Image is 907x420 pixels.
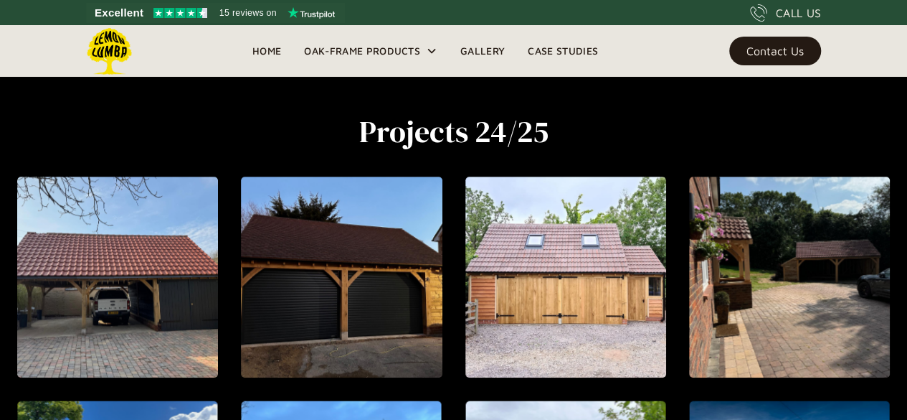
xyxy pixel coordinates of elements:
div: Oak-Frame Products [304,42,420,60]
a: open lightbox [241,177,442,378]
img: Trustpilot 4.5 stars [153,8,207,18]
a: open lightbox [689,177,890,378]
img: Trustpilot logo [288,7,335,19]
a: open lightbox [465,177,666,378]
h2: Projects 24/25 [179,115,729,148]
a: Home [241,40,293,62]
a: CALL US [750,4,821,22]
a: See Lemon Lumba reviews on Trustpilot [86,3,345,23]
div: Oak-Frame Products [293,25,449,77]
div: Contact Us [746,46,804,56]
a: Case Studies [516,40,609,62]
div: CALL US [776,4,821,22]
a: open lightbox [17,177,218,378]
span: Excellent [95,4,143,22]
span: 15 reviews on [219,4,277,22]
a: Contact Us [729,37,821,65]
a: Gallery [449,40,516,62]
